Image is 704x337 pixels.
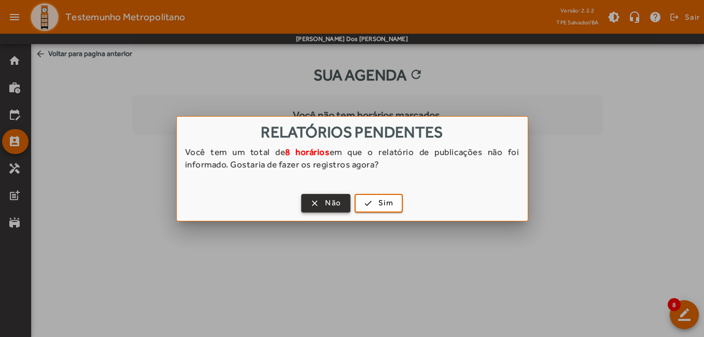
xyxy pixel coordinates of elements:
span: Sim [378,197,393,209]
div: Você tem um total de em que o relatório de publicações não foi informado. Gostaria de fazer os re... [177,146,528,181]
span: 8 horários [285,147,329,157]
span: Não [325,197,341,209]
span: Relatórios pendentes [261,123,443,141]
button: Não [301,194,350,213]
button: Sim [355,194,403,213]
